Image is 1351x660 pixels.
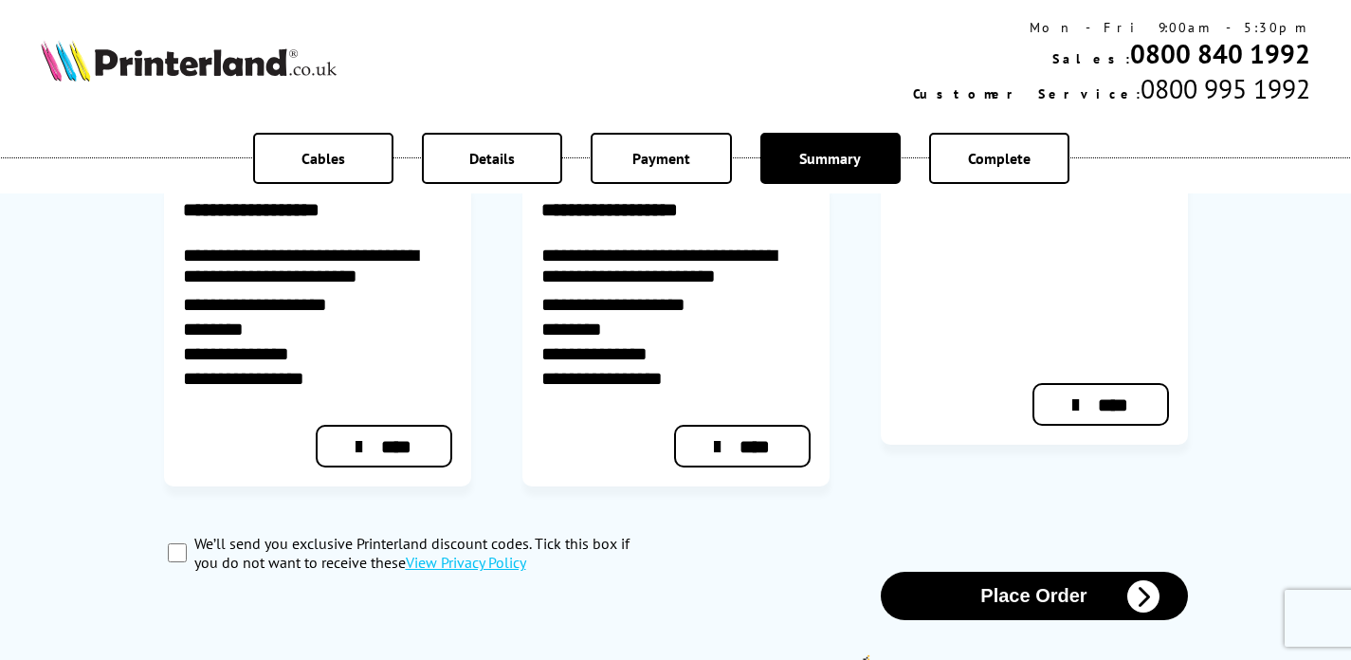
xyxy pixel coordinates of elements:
[1141,71,1310,106] span: 0800 995 1992
[469,149,515,168] span: Details
[194,534,655,572] label: We’ll send you exclusive Printerland discount codes. Tick this box if you do not want to receive ...
[632,149,690,168] span: Payment
[1052,50,1130,67] span: Sales:
[1130,36,1310,71] a: 0800 840 1992
[913,19,1310,36] div: Mon - Fri 9:00am - 5:30pm
[799,149,861,168] span: Summary
[881,572,1188,620] button: Place Order
[968,149,1031,168] span: Complete
[406,553,526,572] a: modal_privacy
[41,40,337,82] img: Printerland Logo
[301,149,345,168] span: Cables
[913,85,1141,102] span: Customer Service:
